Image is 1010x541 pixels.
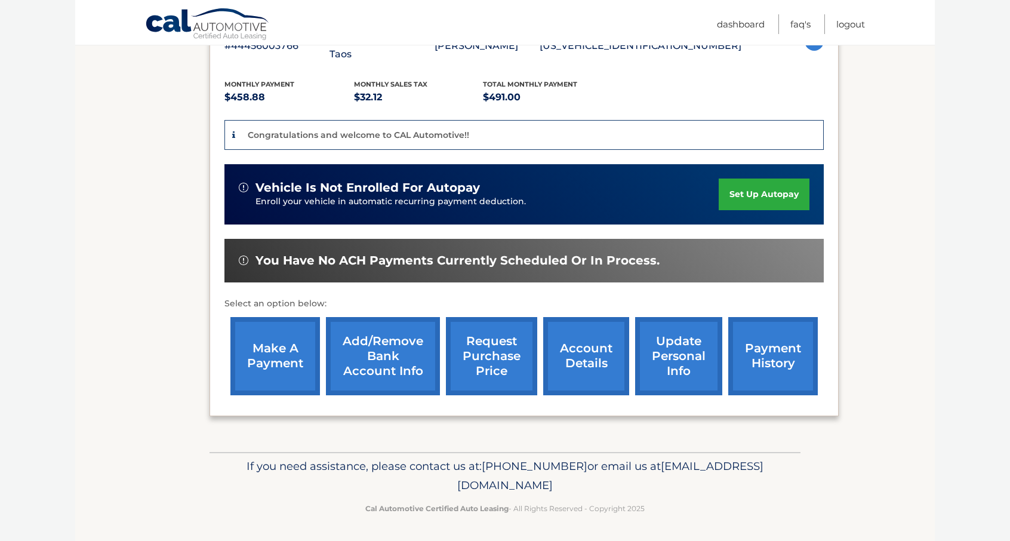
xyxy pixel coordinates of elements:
a: make a payment [230,317,320,395]
p: #44456003766 [224,38,330,54]
p: $458.88 [224,89,354,106]
a: request purchase price [446,317,537,395]
img: alert-white.svg [239,183,248,192]
img: alert-white.svg [239,256,248,265]
a: payment history [728,317,818,395]
span: Monthly Payment [224,80,294,88]
p: [PERSON_NAME] [435,38,540,54]
p: Enroll your vehicle in automatic recurring payment deduction. [255,195,719,208]
p: - All Rights Reserved - Copyright 2025 [217,502,793,515]
span: [PHONE_NUMBER] [482,459,587,473]
a: Dashboard [717,14,765,34]
a: Add/Remove bank account info [326,317,440,395]
p: [US_VEHICLE_IDENTIFICATION_NUMBER] [540,38,741,54]
a: Cal Automotive [145,8,270,42]
strong: Cal Automotive Certified Auto Leasing [365,504,509,513]
p: $491.00 [483,89,612,106]
a: set up autopay [719,179,809,210]
a: FAQ's [790,14,811,34]
p: $32.12 [354,89,484,106]
p: Congratulations and welcome to CAL Automotive!! [248,130,469,140]
p: 2025 Volkswagen Taos [330,29,435,63]
span: Total Monthly Payment [483,80,577,88]
span: You have no ACH payments currently scheduled or in process. [255,253,660,268]
span: vehicle is not enrolled for autopay [255,180,480,195]
a: update personal info [635,317,722,395]
p: Select an option below: [224,297,824,311]
p: If you need assistance, please contact us at: or email us at [217,457,793,495]
a: Logout [836,14,865,34]
a: account details [543,317,629,395]
span: Monthly sales Tax [354,80,427,88]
